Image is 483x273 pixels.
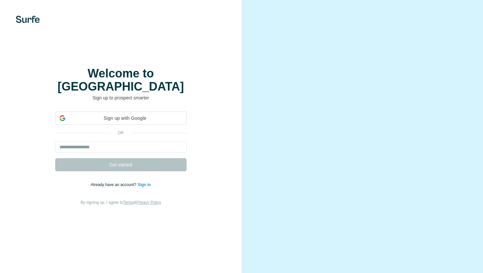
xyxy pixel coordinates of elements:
[138,182,151,187] a: Sign in
[110,130,131,136] p: or
[16,16,40,23] img: Surfe's logo
[55,94,187,101] p: Sign up to prospect smarter
[55,112,187,125] div: Sign up with Google
[80,200,161,205] span: By signing up, I agree to &
[136,200,161,205] a: Privacy Policy
[55,67,187,93] h1: Welcome to [GEOGRAPHIC_DATA]
[68,115,182,122] span: Sign up with Google
[123,200,134,205] a: Terms
[91,182,138,187] span: Already have an account?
